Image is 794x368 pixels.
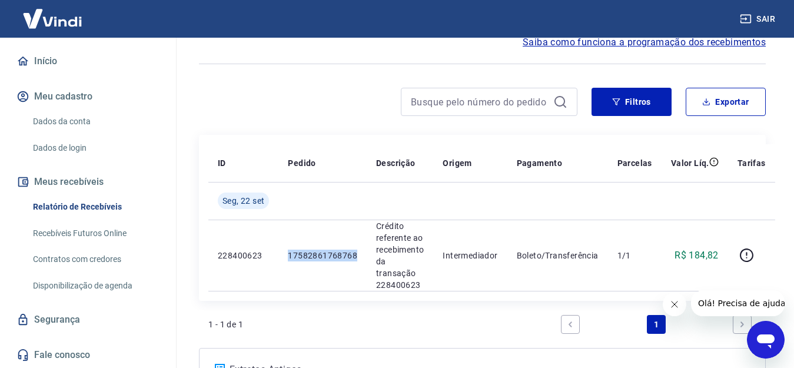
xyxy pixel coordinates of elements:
a: Relatório de Recebíveis [28,195,162,219]
span: Seg, 22 set [222,195,264,207]
button: Exportar [686,88,766,116]
p: 17582861768768 [288,250,357,261]
p: Valor Líq. [671,157,709,169]
p: Descrição [376,157,416,169]
p: 1 - 1 de 1 [208,319,243,330]
p: Pedido [288,157,315,169]
p: Origem [443,157,471,169]
a: Início [14,48,162,74]
button: Sair [737,8,780,30]
span: Olá! Precisa de ajuda? [7,8,99,18]
p: ID [218,157,226,169]
a: Recebíveis Futuros Online [28,221,162,246]
iframe: Botão para abrir a janela de mensagens [747,321,785,359]
a: Dados da conta [28,110,162,134]
p: Boleto/Transferência [517,250,599,261]
p: Pagamento [517,157,563,169]
button: Meu cadastro [14,84,162,110]
img: Vindi [14,1,91,37]
input: Busque pelo número do pedido [411,93,549,111]
p: R$ 184,82 [675,248,719,263]
p: Crédito referente ao recebimento da transação 228400623 [376,220,424,291]
iframe: Mensagem da empresa [691,290,785,316]
p: 1/1 [617,250,652,261]
a: Next page [733,315,752,334]
button: Meus recebíveis [14,169,162,195]
a: Fale conosco [14,342,162,368]
iframe: Fechar mensagem [663,293,686,316]
a: Page 1 is your current page [647,315,666,334]
a: Previous page [561,315,580,334]
p: Intermediador [443,250,497,261]
button: Filtros [592,88,672,116]
ul: Pagination [556,310,756,339]
a: Dados de login [28,136,162,160]
a: Segurança [14,307,162,333]
a: Disponibilização de agenda [28,274,162,298]
p: 228400623 [218,250,269,261]
a: Saiba como funciona a programação dos recebimentos [523,35,766,49]
p: Tarifas [737,157,766,169]
a: Contratos com credores [28,247,162,271]
p: Parcelas [617,157,652,169]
